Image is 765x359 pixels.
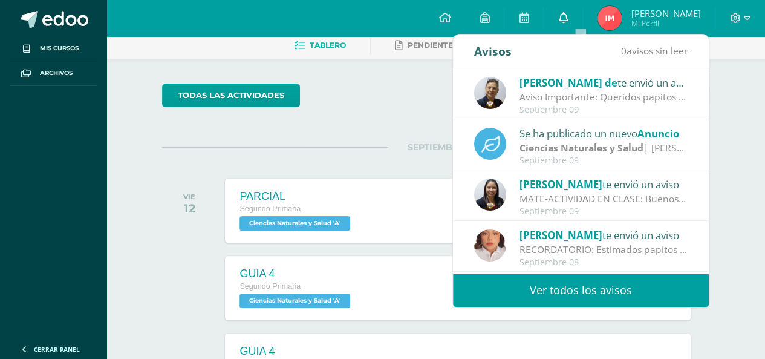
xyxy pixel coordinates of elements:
[474,77,506,109] img: 67f0ede88ef848e2db85819136c0f493.png
[474,229,506,262] img: 36ab2693be6db1ea5862f9bc6368e731.png
[597,6,622,30] img: d3759126d33544a76c24dd8cf6c3d263.png
[162,84,300,107] a: todas las Actividades
[519,105,688,115] div: Septiembre 09
[40,44,79,53] span: Mis cursos
[621,44,627,58] span: 0
[239,190,353,203] div: PARCIAL
[519,206,688,217] div: Septiembre 09
[519,192,688,206] div: MATE-ACTIVIDAD EN CLASE: Buenos días estimados papitos: Les comento, los niños estuvieron trabaja...
[34,345,80,354] span: Cerrar panel
[519,176,688,192] div: te envió un aviso
[239,294,350,308] span: Ciencias Naturales y Salud 'A'
[631,7,700,19] span: [PERSON_NAME]
[40,68,73,78] span: Archivos
[388,142,483,153] span: SEPTIEMBRE
[519,141,643,154] strong: Ciencias Naturales y Salud
[519,257,688,268] div: Septiembre 08
[453,274,709,307] a: Ver todos los avisos
[519,76,617,90] span: [PERSON_NAME] de
[310,41,346,50] span: Tablero
[183,193,195,201] div: VIE
[519,177,602,191] span: [PERSON_NAME]
[239,345,325,358] div: GUIA 4
[519,125,688,141] div: Se ha publicado un nuevo
[474,179,506,211] img: 371134ed12361ef19fcdb996a71dd417.png
[239,205,301,213] span: Segundo Primaria
[10,61,97,86] a: Archivos
[631,18,700,28] span: Mi Perfil
[519,90,688,104] div: Aviso Importante: Queridos papitos por este medio les saludo cordialmente. El motivo de la presen...
[295,36,346,55] a: Tablero
[395,36,511,55] a: Pendientes de entrega
[519,74,688,90] div: te envió un aviso
[519,156,688,166] div: Septiembre 09
[621,44,688,58] span: avisos sin leer
[239,282,301,291] span: Segundo Primaria
[239,268,353,280] div: GUIA 4
[474,35,512,68] div: Avisos
[519,227,688,243] div: te envió un aviso
[519,243,688,257] div: RECORDATORIO: Estimados papitos Según horario de clases, estaremos realizando parcial el día juev...
[519,141,688,155] div: | [PERSON_NAME]
[408,41,511,50] span: Pendientes de entrega
[519,228,602,242] span: [PERSON_NAME]
[10,36,97,61] a: Mis cursos
[637,127,679,140] span: Anuncio
[183,201,195,216] div: 12
[239,216,350,231] span: Ciencias Naturales y Salud 'A'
